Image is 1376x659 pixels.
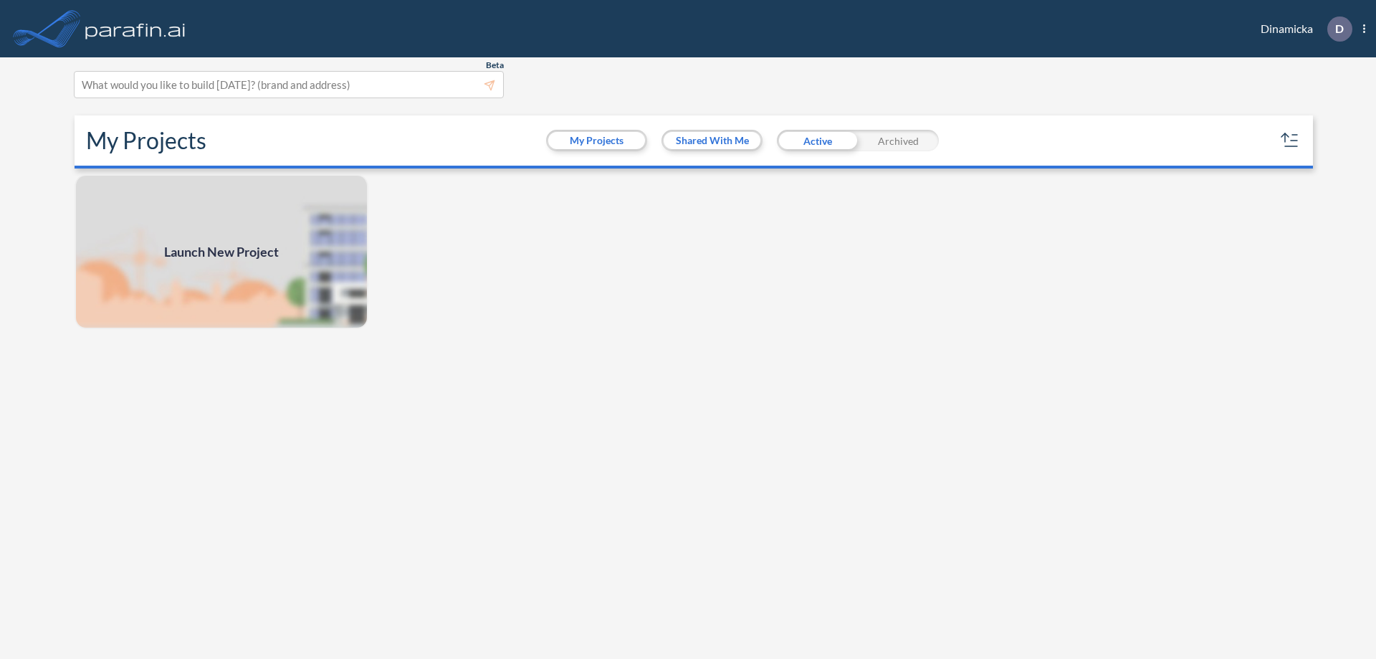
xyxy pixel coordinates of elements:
[858,130,939,151] div: Archived
[1279,129,1301,152] button: sort
[82,14,188,43] img: logo
[664,132,760,149] button: Shared With Me
[75,174,368,329] img: add
[75,174,368,329] a: Launch New Project
[1239,16,1365,42] div: Dinamicka
[777,130,858,151] div: Active
[164,242,279,262] span: Launch New Project
[548,132,645,149] button: My Projects
[86,127,206,154] h2: My Projects
[486,60,504,71] span: Beta
[1335,22,1344,35] p: D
